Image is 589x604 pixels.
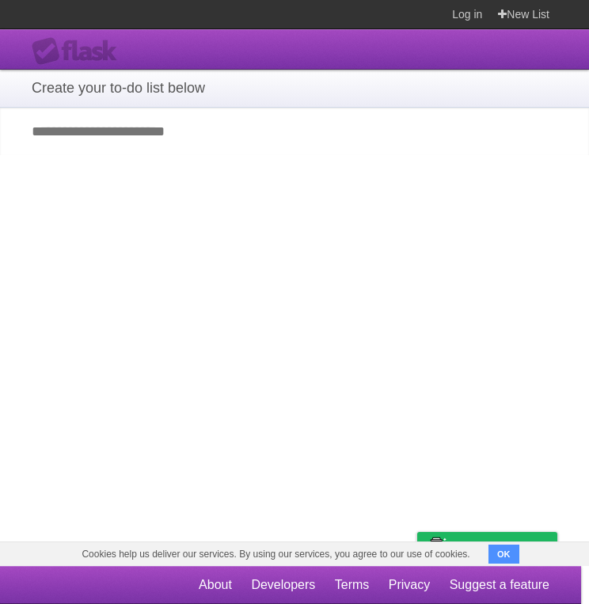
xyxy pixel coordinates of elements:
span: Buy me a coffee [450,533,549,560]
button: OK [488,545,519,564]
a: Terms [335,570,370,600]
h1: Create your to-do list below [32,78,557,99]
img: Buy me a coffee [425,533,446,560]
span: Cookies help us deliver our services. By using our services, you agree to our use of cookies. [66,542,485,566]
a: Suggest a feature [450,570,549,600]
a: Developers [251,570,315,600]
a: Privacy [389,570,430,600]
div: Flask [32,37,127,66]
a: Buy me a coffee [417,532,557,561]
a: About [199,570,232,600]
